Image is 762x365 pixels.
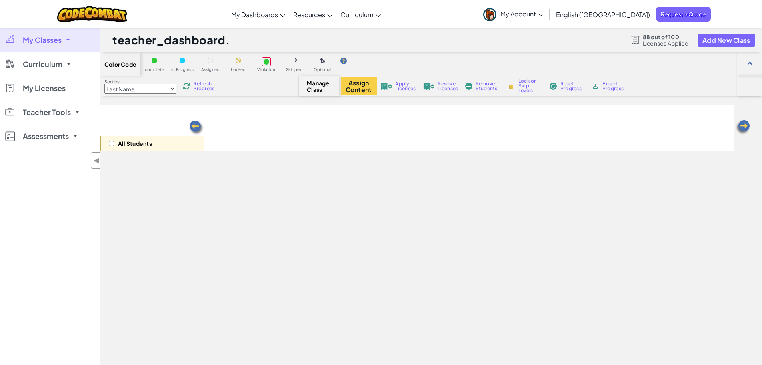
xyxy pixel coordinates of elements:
p: All Students [118,140,152,147]
span: Violation [257,67,275,72]
span: Apply Licenses [395,81,416,91]
img: IconLicenseApply.svg [380,83,392,90]
span: Curriculum [340,10,374,19]
span: English ([GEOGRAPHIC_DATA]) [556,10,650,19]
span: My Dashboards [231,10,278,19]
span: Export Progress [602,81,627,91]
span: Licenses Applied [643,40,689,46]
img: Arrow_Left.png [735,119,751,135]
img: Arrow_Left.png [188,120,204,136]
img: IconReload.svg [183,83,190,90]
img: IconHint.svg [340,58,347,64]
a: Resources [289,4,336,25]
img: IconReset.svg [549,83,557,90]
h1: teacher_dashboard. [112,32,230,48]
img: IconArchive.svg [592,83,599,90]
span: Manage Class [307,80,330,93]
span: 88 out of 100 [643,34,689,40]
img: IconRemoveStudents.svg [465,83,472,90]
span: Optional [314,67,332,72]
span: Revoke Licenses [438,81,458,91]
a: My Dashboards [227,4,289,25]
span: Skipped [286,67,303,72]
img: IconLock.svg [507,82,515,89]
span: Locked [231,67,246,72]
a: Curriculum [336,4,385,25]
span: Color Code [104,61,136,67]
span: Reset Progress [560,81,584,91]
img: IconLicenseRevoke.svg [423,83,435,90]
button: Add New Class [698,34,755,47]
img: IconOptionalLevel.svg [320,58,325,64]
img: avatar [483,8,496,21]
a: English ([GEOGRAPHIC_DATA]) [552,4,654,25]
span: Lock or Skip Levels [518,79,542,93]
span: Resources [293,10,325,19]
img: IconSkippedLevel.svg [292,58,298,62]
span: Teacher Tools [23,109,71,116]
label: Sort by [104,79,176,85]
span: Assessments [23,133,69,140]
span: My Account [500,10,543,18]
span: Assigned [201,67,220,72]
span: complete [145,67,164,72]
button: Assign Content [341,77,377,95]
a: My Account [479,2,547,27]
img: CodeCombat logo [57,6,127,22]
span: My Licenses [23,85,66,92]
span: Refresh Progress [193,81,218,91]
span: Remove Students [476,81,500,91]
span: Curriculum [23,60,62,68]
span: My Classes [23,36,62,44]
a: Request a Quote [656,7,711,22]
span: In Progress [171,67,194,72]
span: ◀ [93,155,100,166]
